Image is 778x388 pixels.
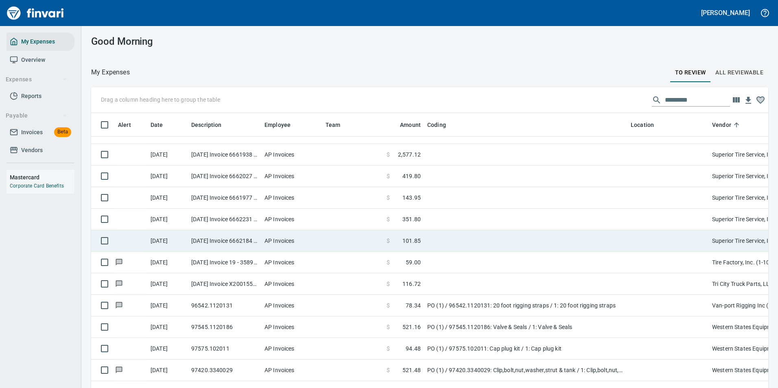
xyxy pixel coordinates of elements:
[91,68,130,77] p: My Expenses
[402,366,421,374] span: 521.48
[188,252,261,273] td: [DATE] Invoice 19 - 358940 from Tire Factory, Inc. (1-10305)
[742,94,754,107] button: Download table
[261,252,322,273] td: AP Invoices
[147,209,188,230] td: [DATE]
[147,252,188,273] td: [DATE]
[21,127,43,137] span: Invoices
[402,280,421,288] span: 116.72
[147,295,188,316] td: [DATE]
[191,120,222,130] span: Description
[387,237,390,245] span: $
[91,36,304,47] h3: Good Morning
[191,120,232,130] span: Description
[261,209,322,230] td: AP Invoices
[10,173,74,182] h6: Mastercard
[91,68,130,77] nav: breadcrumb
[389,120,421,130] span: Amount
[188,166,261,187] td: [DATE] Invoice 6662027 from Superior Tire Service, Inc (1-10991)
[147,144,188,166] td: [DATE]
[188,360,261,381] td: 97420.3340029
[712,120,742,130] span: Vendor
[188,273,261,295] td: [DATE] Invoice X200155225:01 from Tri City Truck Parts, LLC (1-38870)
[398,150,421,159] span: 2,577.12
[261,360,322,381] td: AP Invoices
[326,120,351,130] span: Team
[115,281,123,286] span: Has messages
[115,259,123,265] span: Has messages
[261,144,322,166] td: AP Invoices
[264,120,291,130] span: Employee
[406,258,421,266] span: 59.00
[115,367,123,373] span: Has messages
[427,120,457,130] span: Coding
[115,303,123,308] span: Has messages
[147,166,188,187] td: [DATE]
[147,230,188,252] td: [DATE]
[387,194,390,202] span: $
[402,237,421,245] span: 101.85
[699,7,752,19] button: [PERSON_NAME]
[188,316,261,338] td: 97545.1120186
[188,230,261,252] td: [DATE] Invoice 6662184 from Superior Tire Service, Inc (1-10991)
[147,338,188,360] td: [DATE]
[675,68,706,78] span: To Review
[101,96,220,104] p: Drag a column heading here to group the table
[261,316,322,338] td: AP Invoices
[631,120,664,130] span: Location
[147,316,188,338] td: [DATE]
[151,120,163,130] span: Date
[427,120,446,130] span: Coding
[730,94,742,106] button: Choose columns to display
[261,166,322,187] td: AP Invoices
[54,127,71,137] span: Beta
[406,344,421,353] span: 94.48
[631,120,654,130] span: Location
[2,108,70,123] button: Payable
[387,258,390,266] span: $
[424,295,627,316] td: PO (1) / 96542.1120131: 20 foot rigging straps / 1: 20 foot rigging straps
[7,123,74,142] a: InvoicesBeta
[387,215,390,223] span: $
[21,145,43,155] span: Vendors
[151,120,174,130] span: Date
[147,273,188,295] td: [DATE]
[387,344,390,353] span: $
[2,72,70,87] button: Expenses
[701,9,750,17] h5: [PERSON_NAME]
[21,55,45,65] span: Overview
[261,338,322,360] td: AP Invoices
[402,194,421,202] span: 143.95
[387,366,390,374] span: $
[188,209,261,230] td: [DATE] Invoice 6662231 from Superior Tire Service, Inc (1-10991)
[402,323,421,331] span: 521.16
[387,301,390,310] span: $
[118,120,131,130] span: Alert
[424,316,627,338] td: PO (1) / 97545.1120186: Valve & Seals / 1: Valve & Seals
[118,120,142,130] span: Alert
[261,295,322,316] td: AP Invoices
[261,230,322,252] td: AP Invoices
[326,120,341,130] span: Team
[400,120,421,130] span: Amount
[387,280,390,288] span: $
[261,273,322,295] td: AP Invoices
[402,172,421,180] span: 419.80
[6,74,67,85] span: Expenses
[6,111,67,121] span: Payable
[147,187,188,209] td: [DATE]
[715,68,763,78] span: All Reviewable
[406,301,421,310] span: 78.34
[5,3,66,23] img: Finvari
[754,94,767,106] button: Column choices favorited. Click to reset to default
[188,144,261,166] td: [DATE] Invoice 6661938 from Superior Tire Service, Inc (1-10991)
[387,150,390,159] span: $
[147,360,188,381] td: [DATE]
[424,338,627,360] td: PO (1) / 97575.102011: Cap plug kit / 1: Cap plug kit
[387,323,390,331] span: $
[188,338,261,360] td: 97575.102011
[712,120,731,130] span: Vendor
[7,51,74,69] a: Overview
[21,37,55,47] span: My Expenses
[261,187,322,209] td: AP Invoices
